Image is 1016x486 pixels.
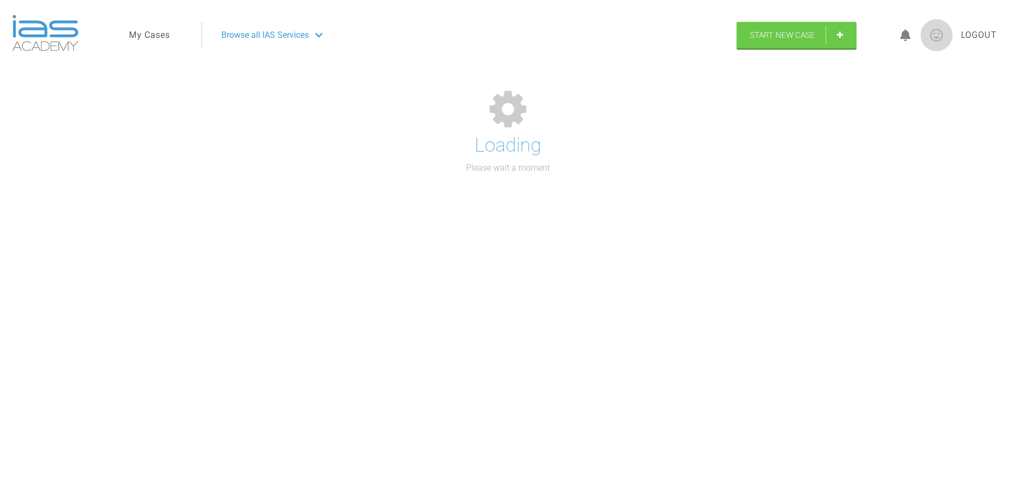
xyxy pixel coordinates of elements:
[129,28,170,42] a: My Cases
[750,30,815,40] span: Start New Case
[12,15,78,51] img: logo-light.3e3ef733.png
[961,28,997,42] a: Logout
[466,161,550,175] p: Please wait a moment
[475,130,541,161] h1: Loading
[737,22,857,49] a: Start New Case
[221,28,309,42] span: Browse all IAS Services
[921,19,953,51] img: profile.png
